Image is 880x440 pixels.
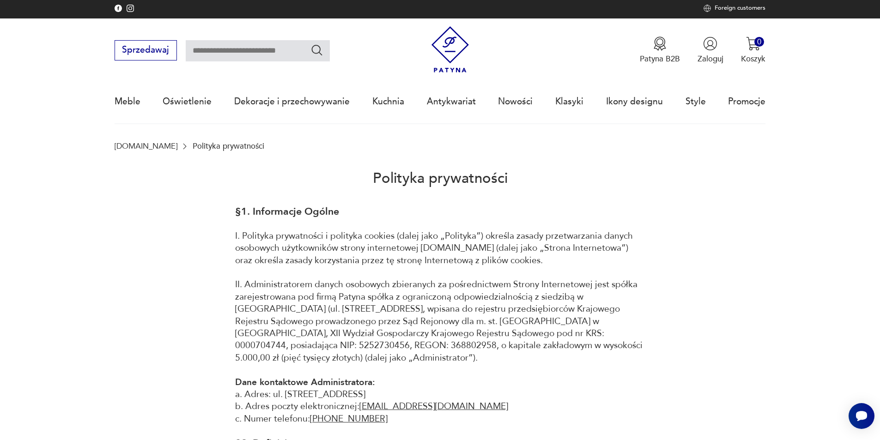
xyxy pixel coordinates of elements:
img: Ikona świata [704,5,711,12]
div: 0 [754,37,764,47]
a: Klasyki [555,80,583,123]
strong: §1. Informacje Ogólne [235,205,339,218]
a: Oświetlenie [163,80,212,123]
p: Koszyk [741,54,765,64]
button: Sprzedawaj [115,40,177,60]
ringoverc2c-84e06f14122c: Call with Ringover [310,413,388,425]
a: [PHONE_NUMBER] [310,413,388,425]
p: II. Administratorem danych osobowych zbieranych za pośrednictwem Strony Internetowej jest spółka ... [235,278,645,364]
img: Ikonka użytkownika [703,36,717,51]
a: Kuchnia [372,80,404,123]
a: Style [686,80,706,123]
a: [DOMAIN_NAME] [115,142,177,151]
a: Dekoracje i przechowywanie [234,80,350,123]
img: Patyna - sklep z meblami i dekoracjami vintage [427,26,473,73]
a: Promocje [728,80,765,123]
iframe: Smartsupp widget button [849,403,874,429]
p: I. Polityka prywatności i polityka cookies (dalej jako „Polityka”) określa zasady przetwarzania d... [235,230,645,266]
a: [EMAIL_ADDRESS][DOMAIN_NAME] [359,400,508,412]
a: Nowości [498,80,533,123]
a: Meble [115,80,140,123]
p: Patyna B2B [640,54,680,64]
img: Ikona koszyka [746,36,760,51]
button: 0Koszyk [741,36,765,64]
img: Ikona medalu [653,36,667,51]
p: Polityka prywatności [193,142,264,151]
button: Szukaj [310,43,324,57]
a: Ikona medaluPatyna B2B [640,36,680,64]
a: Sprzedawaj [115,47,177,54]
strong: Dane kontaktowe Administratora: [235,376,375,388]
p: a. Adres: ul. [STREET_ADDRESS] b. Adres poczty elektronicznej: c. Numer telefonu: [235,376,645,425]
button: Zaloguj [698,36,723,64]
img: Facebook [127,5,134,12]
a: Antykwariat [427,80,476,123]
button: Patyna B2B [640,36,680,64]
img: Facebook [115,5,122,12]
h2: Polityka prywatności [115,151,766,205]
a: Foreign customers [704,5,765,12]
p: Zaloguj [698,54,723,64]
p: Foreign customers [715,5,765,12]
a: Ikony designu [606,80,663,123]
